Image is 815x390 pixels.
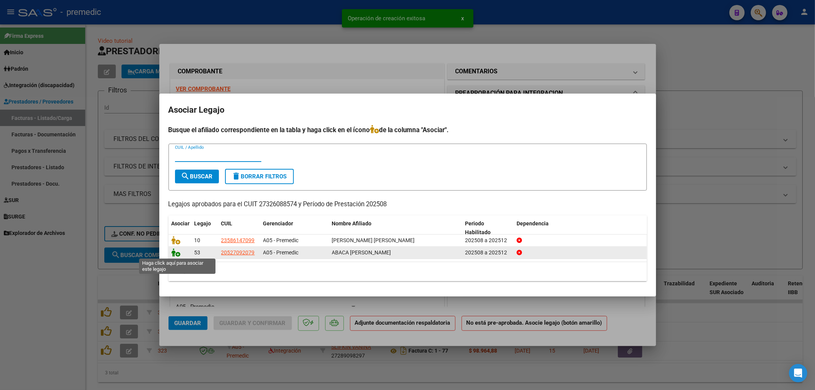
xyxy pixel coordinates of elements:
[221,249,255,256] span: 20527092079
[517,220,549,227] span: Dependencia
[169,125,647,135] h4: Busque el afiliado correspondiente en la tabla y haga click en el ícono de la columna "Asociar".
[191,215,218,241] datatable-header-cell: Legajo
[172,220,190,227] span: Asociar
[465,236,510,245] div: 202508 a 202512
[332,220,372,227] span: Nombre Afiliado
[329,215,462,241] datatable-header-cell: Nombre Afiliado
[169,262,647,281] div: 2 registros
[175,170,219,183] button: Buscar
[465,248,510,257] div: 202508 a 202512
[332,237,415,243] span: ROLDAN MARTINEZ BAUTISTA BENJAMIN
[169,215,191,241] datatable-header-cell: Asociar
[462,215,514,241] datatable-header-cell: Periodo Habilitado
[263,249,299,256] span: A05 - Premedic
[465,220,491,235] span: Periodo Habilitado
[218,215,260,241] datatable-header-cell: CUIL
[194,237,201,243] span: 10
[260,215,329,241] datatable-header-cell: Gerenciador
[232,172,241,181] mat-icon: delete
[221,220,233,227] span: CUIL
[181,173,213,180] span: Buscar
[263,220,293,227] span: Gerenciador
[225,169,294,184] button: Borrar Filtros
[514,215,647,241] datatable-header-cell: Dependencia
[181,172,190,181] mat-icon: search
[169,103,647,117] h2: Asociar Legajo
[789,364,807,382] div: Open Intercom Messenger
[194,249,201,256] span: 53
[232,173,287,180] span: Borrar Filtros
[194,220,211,227] span: Legajo
[332,249,391,256] span: ABACA LAUTARO JOAQUIN
[169,200,647,209] p: Legajos aprobados para el CUIT 27326088574 y Período de Prestación 202508
[263,237,299,243] span: A05 - Premedic
[221,237,255,243] span: 23586147099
